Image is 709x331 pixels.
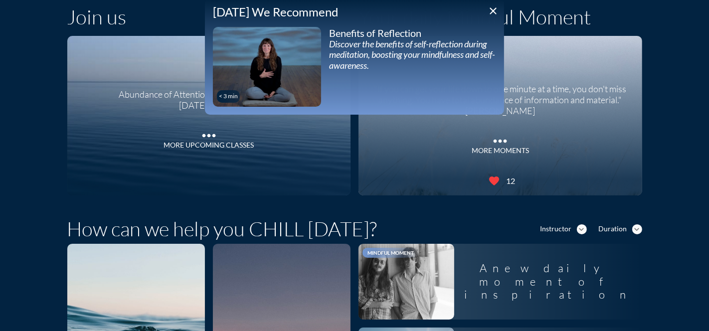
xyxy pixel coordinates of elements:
i: favorite [488,175,500,187]
div: [DATE] 8:00 am [119,100,299,111]
i: expand_more [577,224,587,234]
h1: How can we help you CHILL [DATE]? [67,217,377,241]
div: A new daily moment of inspiration [454,254,642,309]
div: More Upcoming Classes [164,141,254,150]
i: more_horiz [490,131,510,146]
div: MORE MOMENTS [472,147,529,155]
div: Benefits of Reflection [329,27,496,39]
i: close [487,5,499,17]
div: Instructor [540,225,572,233]
span: Mindful Moment [367,250,414,256]
div: Abundance of Attention with [PERSON_NAME] [119,82,299,100]
div: [DATE] We Recommend [213,5,496,19]
h1: Join us [67,5,127,29]
div: 12 [503,176,515,185]
div: Duration [599,225,627,233]
div: Discover the benefits of self-reflection during meditation, boosting your mindfulness and self-aw... [329,39,496,71]
i: more_horiz [199,126,219,141]
i: expand_more [632,224,642,234]
div: < 3 min [219,93,238,100]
